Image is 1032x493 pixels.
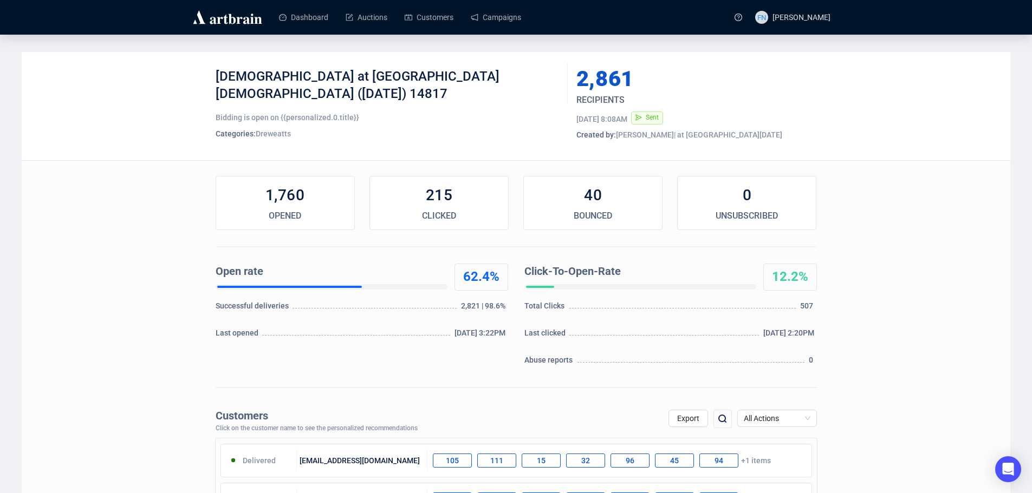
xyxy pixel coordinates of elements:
div: 62.4% [455,268,508,286]
div: 2,861 [576,68,766,90]
span: question-circle [735,14,742,21]
div: BOUNCED [524,209,662,222]
div: Bidding is open on {{personalized.0.title}} [216,112,560,123]
a: Auctions [346,3,387,31]
div: 2,821 | 98.6% [461,300,508,317]
div: Click-To-Open-Rate [524,264,752,280]
img: logo [191,9,264,26]
div: 94 [699,453,738,468]
div: Dreweatts [216,128,560,139]
div: 96 [611,453,650,468]
div: 12.2% [764,268,816,286]
div: 507 [800,300,816,317]
div: Customers [216,410,418,422]
div: 45 [655,453,694,468]
div: [DATE] 8:08AM [576,114,627,124]
div: 40 [524,185,662,206]
div: [EMAIL_ADDRESS][DOMAIN_NAME] [297,450,427,471]
div: 0 [678,185,816,206]
div: +1 items [427,450,812,471]
div: 1,760 [216,185,354,206]
div: CLICKED [370,209,508,222]
div: 15 [522,453,561,468]
div: 105 [433,453,472,468]
div: [PERSON_NAME] | at [GEOGRAPHIC_DATA][DATE] [576,129,817,140]
div: 32 [566,453,605,468]
a: Customers [405,3,453,31]
div: Click on the customer name to see the personalized recommendations [216,425,418,432]
a: Dashboard [279,3,328,31]
div: UNSUBSCRIBED [678,209,816,222]
div: 111 [477,453,516,468]
div: 0 [809,354,816,371]
div: [DATE] 2:20PM [763,327,817,344]
span: [PERSON_NAME] [773,13,830,22]
div: Total Clicks [524,300,568,317]
div: RECIPIENTS [576,94,776,107]
div: Delivered [221,450,297,471]
div: Successful deliveries [216,300,291,317]
span: Categories: [216,129,256,138]
button: Export [668,410,708,427]
a: Campaigns [471,3,521,31]
div: Abuse reports [524,354,576,371]
div: Open rate [216,264,443,280]
div: 215 [370,185,508,206]
div: OPENED [216,209,354,222]
img: search.png [716,412,729,425]
span: FN [757,11,766,23]
span: All Actions [744,410,810,426]
div: Open Intercom Messenger [995,456,1021,482]
span: Sent [646,114,659,121]
span: send [635,114,642,121]
div: Last clicked [524,327,568,344]
div: Last opened [216,327,261,344]
div: [DEMOGRAPHIC_DATA] at [GEOGRAPHIC_DATA][DEMOGRAPHIC_DATA] ([DATE]) 14817 [216,68,560,101]
span: Created by: [576,130,616,139]
span: Export [677,414,699,423]
div: [DATE] 3:22PM [455,327,508,344]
